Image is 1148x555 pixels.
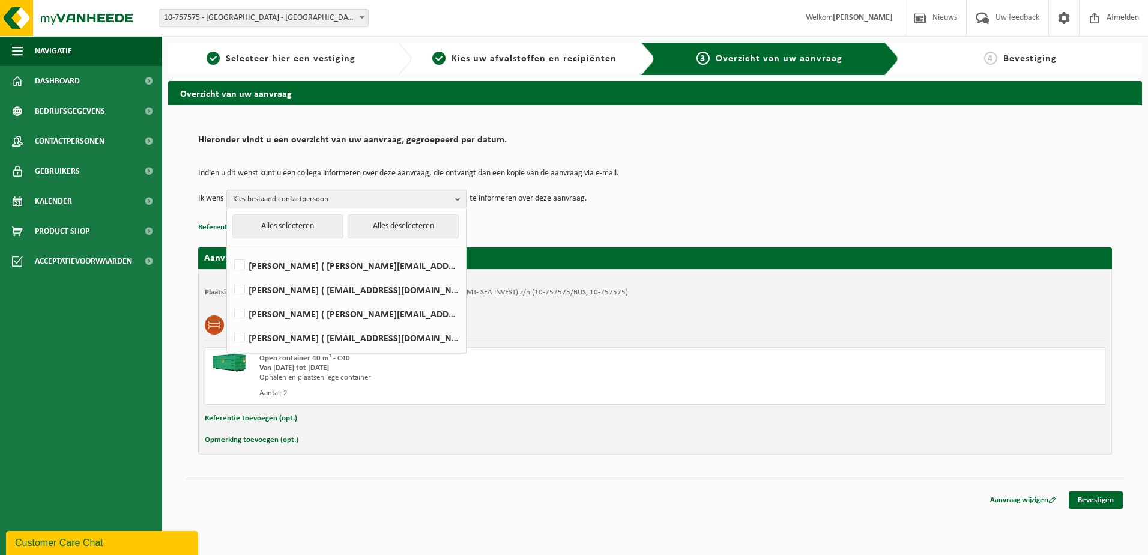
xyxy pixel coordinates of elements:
span: Overzicht van uw aanvraag [716,54,842,64]
label: [PERSON_NAME] ( [EMAIL_ADDRESS][DOMAIN_NAME] ) [232,281,460,299]
span: 1 [207,52,220,65]
label: [PERSON_NAME] ( [PERSON_NAME][EMAIL_ADDRESS][DOMAIN_NAME] ) [232,305,460,323]
a: Aanvraag wijzigen [981,491,1065,509]
span: Selecteer hier een vestiging [226,54,355,64]
strong: Van [DATE] tot [DATE] [259,364,329,372]
button: Alles deselecteren [348,214,459,238]
h2: Overzicht van uw aanvraag [168,81,1142,105]
p: Ik wens [198,190,223,208]
div: Aantal: 2 [259,389,703,398]
a: 1Selecteer hier een vestiging [174,52,388,66]
img: HK-XC-40-GN-00.png [211,354,247,372]
button: Referentie toevoegen (opt.) [205,411,297,426]
span: Gebruikers [35,156,80,186]
strong: [PERSON_NAME] [833,13,893,22]
div: Ophalen en plaatsen lege container [259,373,703,383]
span: 10-757575 - ANTWERP CONTAINER TERMINAL NV - ANTWERPEN [159,10,368,26]
span: 10-757575 - ANTWERP CONTAINER TERMINAL NV - ANTWERPEN [159,9,369,27]
a: Bevestigen [1069,491,1123,509]
span: 3 [696,52,710,65]
h2: Hieronder vindt u een overzicht van uw aanvraag, gegroepeerd per datum. [198,135,1112,151]
p: Indien u dit wenst kunt u een collega informeren over deze aanvraag, die ontvangt dan een kopie v... [198,169,1112,178]
strong: Aanvraag voor [DATE] [204,253,294,263]
button: Alles selecteren [232,214,343,238]
button: Kies bestaand contactpersoon [226,190,467,208]
span: Kies uw afvalstoffen en recipiënten [452,54,617,64]
span: Product Shop [35,216,89,246]
span: Kies bestaand contactpersoon [233,190,450,208]
a: 2Kies uw afvalstoffen en recipiënten [418,52,632,66]
label: [PERSON_NAME] ( [PERSON_NAME][EMAIL_ADDRESS][DOMAIN_NAME] ) [232,256,460,274]
span: Acceptatievoorwaarden [35,246,132,276]
button: Opmerking toevoegen (opt.) [205,432,298,448]
span: Contactpersonen [35,126,104,156]
span: Open container 40 m³ - C40 [259,354,350,362]
span: Bevestiging [1003,54,1057,64]
span: Kalender [35,186,72,216]
span: 4 [984,52,997,65]
span: Navigatie [35,36,72,66]
span: 2 [432,52,446,65]
button: Referentie toevoegen (opt.) [198,220,291,235]
strong: Plaatsingsadres: [205,288,257,296]
label: [PERSON_NAME] ( [EMAIL_ADDRESS][DOMAIN_NAME] ) [232,329,460,347]
iframe: chat widget [6,529,201,555]
span: Bedrijfsgegevens [35,96,105,126]
span: Dashboard [35,66,80,96]
p: te informeren over deze aanvraag. [470,190,587,208]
